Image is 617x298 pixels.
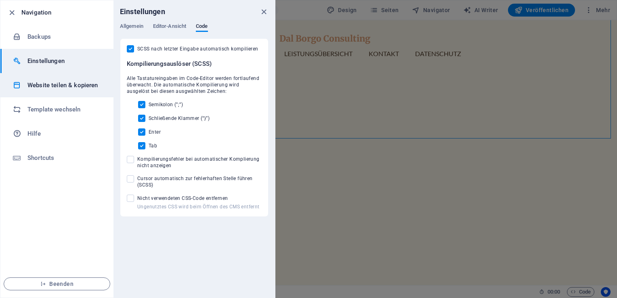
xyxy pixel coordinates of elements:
p: Ungenutztes CSS wird beim Öffnen des CMS entfernt [137,204,262,210]
h6: Kompilierungsauslöser (SCSS) [127,59,262,69]
h6: Einstellungen [120,7,165,17]
span: Enter [149,129,161,135]
span: Alle Tastatureingaben im Code-Editor werden fortlaufend überwacht. Die automatische Kompilierung ... [127,75,262,94]
span: Kompilierungsfehler bei automatischer Komplierung nicht anzeigen [137,156,262,169]
span: Semikolon (”;”) [149,101,183,108]
span: Beenden [10,281,103,287]
a: Hilfe [0,122,113,146]
div: Einstellungen [120,23,269,38]
h6: Shortcuts [27,153,102,163]
h6: Backups [27,32,102,42]
span: Nicht verwendeten CSS-Code entfernen [137,195,262,201]
span: Allgemein [120,21,143,33]
span: Schließende Klammer (“}”) [149,115,210,122]
h6: Navigation [21,8,107,17]
span: Code [196,21,208,33]
h6: Website teilen & kopieren [27,80,102,90]
span: Editor-Ansicht [153,21,186,33]
button: close [259,7,269,17]
h6: Hilfe [27,129,102,139]
span: Cursor automatisch zur fehlerhaften Stelle führen (SCSS) [137,175,262,188]
span: SCSS nach letzter Eingabe automatisch kompilieren [137,46,258,52]
button: Beenden [4,277,110,290]
h6: Einstellungen [27,56,102,66]
h6: Template wechseln [27,105,102,114]
span: Tab [149,143,157,149]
